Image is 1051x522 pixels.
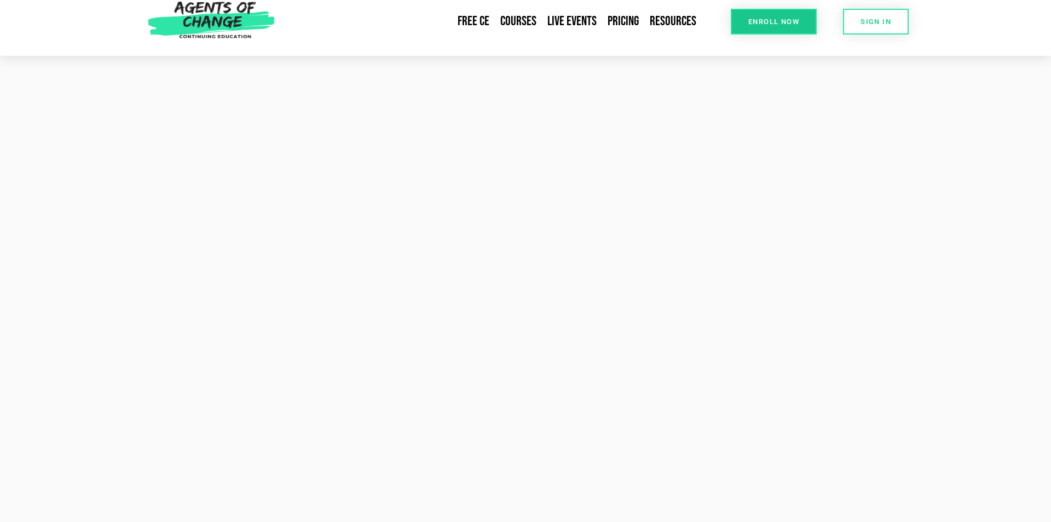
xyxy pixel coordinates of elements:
[602,9,644,34] a: Pricing
[843,9,909,35] a: SIGN IN
[542,9,602,34] a: Live Events
[861,18,891,25] span: SIGN IN
[644,9,702,34] a: Resources
[731,9,817,35] a: Enroll Now
[452,9,495,34] a: Free CE
[495,9,542,34] a: Courses
[280,9,702,34] nav: Menu
[748,18,799,25] span: Enroll Now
